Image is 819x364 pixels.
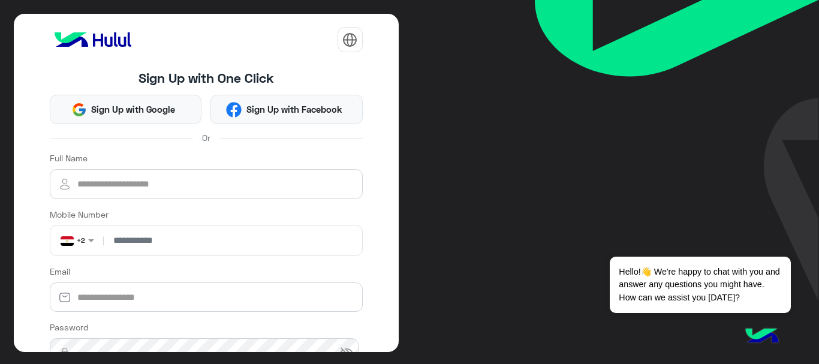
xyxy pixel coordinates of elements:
span: Hello!👋 We're happy to chat with you and answer any questions you might have. How can we assist y... [610,257,790,313]
span: Sign Up with Facebook [242,103,347,116]
button: Sign Up with Google [50,95,202,124]
b: +2 [77,236,85,245]
img: email [50,291,80,303]
img: user [50,177,80,191]
img: Google [71,102,87,118]
span: Or [202,131,210,144]
label: Email [50,265,70,278]
img: hulul-logo.png [741,316,783,358]
img: tab [342,32,357,47]
span: Sign Up with Google [87,103,180,116]
span: visibility_off [339,346,354,360]
img: logo [50,28,136,52]
h4: Sign Up with One Click [50,70,363,86]
img: Facebook [226,102,242,118]
label: Password [50,321,89,333]
label: Mobile Number [50,208,109,221]
button: Sign Up with Facebook [210,95,363,124]
span: | [100,234,107,246]
label: Full Name [50,152,88,164]
img: lock [50,347,80,359]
